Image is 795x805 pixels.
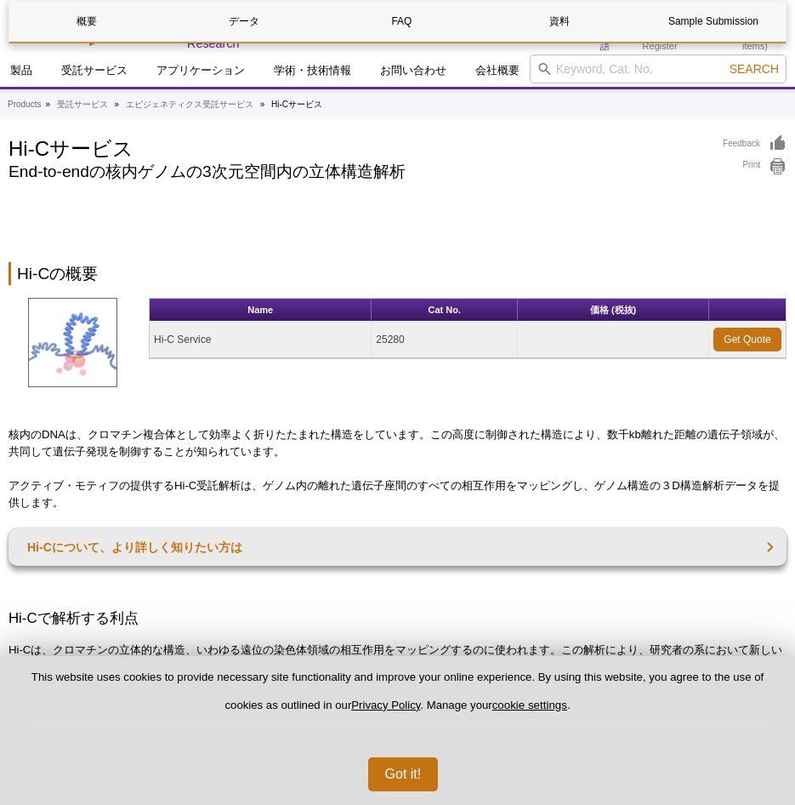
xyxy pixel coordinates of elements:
a: Sample Submission [640,1,787,42]
a: Hi-Cについて、より詳しく知りたい方は [9,528,786,566]
p: アクティブ・モティフの提供するHi-C受託解析は、ゲノム内の離れた遺伝子座間のすべての相互作用をマッピングし、ゲノム構造の３D構造解析データを提供します。 [9,477,786,511]
a: Privacy Policy [351,699,420,711]
a: Print [723,157,786,176]
li: Hi-Cサービス [271,100,322,109]
a: エピジェネティクス受託サービス [126,97,253,112]
th: 価格 (税抜) [518,299,709,322]
a: 概要 [9,1,163,42]
a: 受託サービス [57,97,108,112]
p: Hi-Cは、クロマチンの立体的な構造、いわゆる遠位の染色体領域の相互作用をマッピングするのに使われます。この解析により、研究者の系において新しい遺伝子発現制御機構を解明する手助けとなるかもしれません。 [9,642,786,676]
li: » [45,100,50,109]
a: アプリケーション [146,54,255,87]
img: Hi-C Service [28,298,117,387]
a: 学術・技術情報 [264,54,361,87]
h2: Hi-Cの概要 [9,262,786,285]
p: This website uses cookies to provide necessary site functionality and improve your online experie... [27,670,768,727]
a: 受託サービス [51,54,138,87]
a: FAQ [325,1,479,42]
button: Got it! [368,757,439,791]
p: 核内のDNAは、クロマチン複合体として効率よく折りたたまれた構造をしています。この高度に制御された構造により、数千kb離れた距離の遺伝子領域が、共同して遺伝子発現を制御することが知られています。 [9,426,786,460]
a: データ [167,1,321,42]
a: 会社概要 [465,54,530,87]
li: » [260,100,265,109]
a: お問い合わせ [370,54,457,87]
a: Get Quote [713,328,781,351]
a: Products [8,97,41,112]
h2: End-to-endの核内ゲノムの3次元空間内の立体構造解析 [9,164,706,180]
td: Hi-C Service [150,322,372,358]
button: cookie settings [492,699,567,711]
span: Search [730,62,779,76]
input: Keyword, Cat. No. [530,54,786,83]
a: Register [643,40,678,52]
button: Search [724,61,784,77]
td: 25280 [372,322,518,358]
th: Name [150,299,372,322]
h3: Hi-Cで解析する利点 [9,608,786,629]
th: Cat No. [372,299,518,322]
a: 資料 [482,1,636,42]
h1: Hi-Cサービス [9,134,706,160]
li: » [115,100,120,109]
a: Feedback [723,134,786,153]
